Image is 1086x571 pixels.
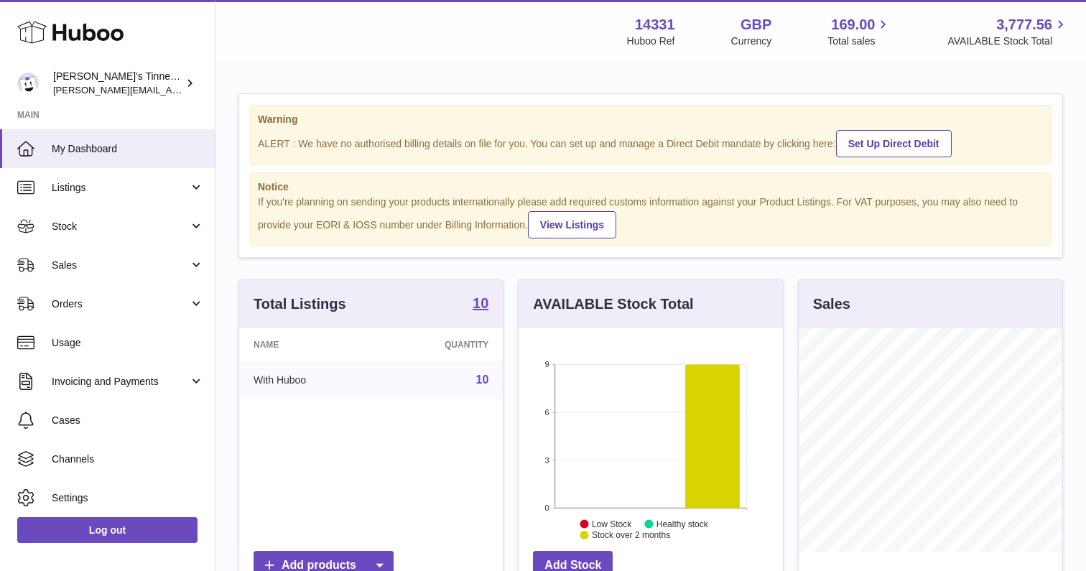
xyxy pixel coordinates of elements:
[627,34,675,48] div: Huboo Ref
[545,456,549,465] text: 3
[731,34,772,48] div: Currency
[17,73,39,94] img: peter.colbert@hubbo.com
[545,503,549,512] text: 0
[545,360,549,368] text: 9
[52,220,189,233] span: Stock
[17,517,198,543] a: Log out
[592,519,632,529] text: Low Stock
[656,519,709,529] text: Healthy stock
[379,328,503,361] th: Quantity
[258,180,1044,194] strong: Notice
[52,414,204,427] span: Cases
[239,328,379,361] th: Name
[996,15,1052,34] span: 3,777.56
[52,336,204,350] span: Usage
[827,34,891,48] span: Total sales
[947,34,1069,48] span: AVAILABLE Stock Total
[254,294,346,314] h3: Total Listings
[947,15,1069,48] a: 3,777.56 AVAILABLE Stock Total
[528,211,616,238] a: View Listings
[592,530,670,540] text: Stock over 2 months
[831,15,875,34] span: 169.00
[52,297,189,311] span: Orders
[53,84,365,96] span: [PERSON_NAME][EMAIL_ADDRESS][PERSON_NAME][DOMAIN_NAME]
[258,128,1044,157] div: ALERT : We have no authorised billing details on file for you. You can set up and manage a Direct...
[52,452,204,466] span: Channels
[813,294,850,314] h3: Sales
[533,294,693,314] h3: AVAILABLE Stock Total
[836,130,952,157] a: Set Up Direct Debit
[52,375,189,389] span: Invoicing and Payments
[473,296,488,313] a: 10
[473,296,488,310] strong: 10
[52,142,204,156] span: My Dashboard
[53,70,182,97] div: [PERSON_NAME]'s Tinned Fish Ltd
[741,15,771,34] strong: GBP
[635,15,675,34] strong: 14331
[545,408,549,417] text: 6
[258,113,1044,126] strong: Warning
[476,373,489,386] a: 10
[258,195,1044,238] div: If you're planning on sending your products internationally please add required customs informati...
[52,491,204,505] span: Settings
[827,15,891,48] a: 169.00 Total sales
[239,361,379,399] td: With Huboo
[52,181,189,195] span: Listings
[52,259,189,272] span: Sales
